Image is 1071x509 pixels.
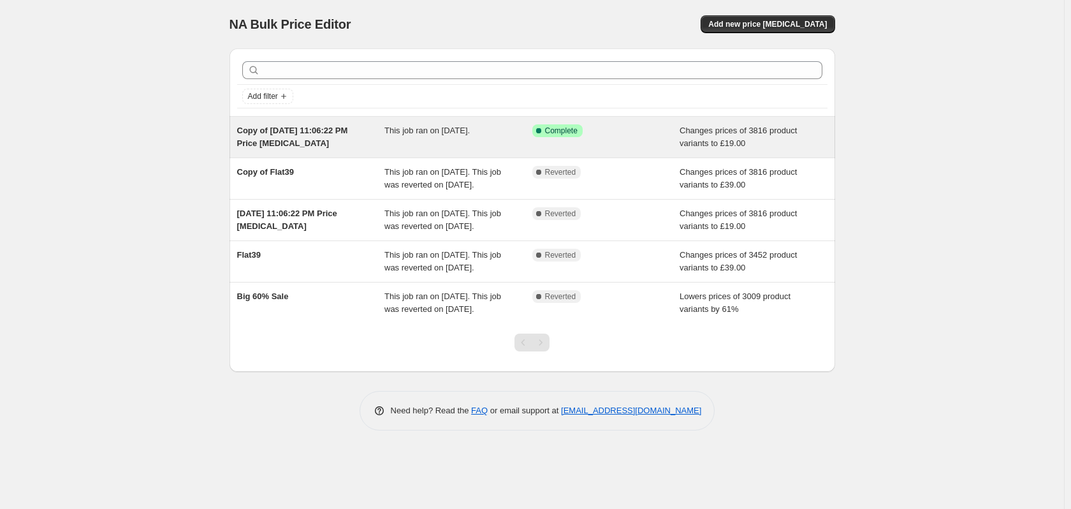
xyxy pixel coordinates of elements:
[242,89,293,104] button: Add filter
[708,19,827,29] span: Add new price [MEDICAL_DATA]
[229,17,351,31] span: NA Bulk Price Editor
[561,406,701,415] a: [EMAIL_ADDRESS][DOMAIN_NAME]
[384,209,501,231] span: This job ran on [DATE]. This job was reverted on [DATE].
[384,126,470,135] span: This job ran on [DATE].
[514,334,550,351] nav: Pagination
[237,167,295,177] span: Copy of Flat39
[384,291,501,314] span: This job ran on [DATE]. This job was reverted on [DATE].
[237,209,337,231] span: [DATE] 11:06:22 PM Price [MEDICAL_DATA]
[680,126,797,148] span: Changes prices of 3816 product variants to £19.00
[488,406,561,415] span: or email support at
[701,15,834,33] button: Add new price [MEDICAL_DATA]
[471,406,488,415] a: FAQ
[384,167,501,189] span: This job ran on [DATE]. This job was reverted on [DATE].
[237,126,348,148] span: Copy of [DATE] 11:06:22 PM Price [MEDICAL_DATA]
[391,406,472,415] span: Need help? Read the
[545,250,576,260] span: Reverted
[680,209,797,231] span: Changes prices of 3816 product variants to £19.00
[680,167,797,189] span: Changes prices of 3816 product variants to £39.00
[248,91,278,101] span: Add filter
[680,291,790,314] span: Lowers prices of 3009 product variants by 61%
[237,250,261,260] span: Flat39
[545,209,576,219] span: Reverted
[384,250,501,272] span: This job ran on [DATE]. This job was reverted on [DATE].
[237,291,289,301] span: Big 60% Sale
[680,250,797,272] span: Changes prices of 3452 product variants to £39.00
[545,167,576,177] span: Reverted
[545,126,578,136] span: Complete
[545,291,576,302] span: Reverted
